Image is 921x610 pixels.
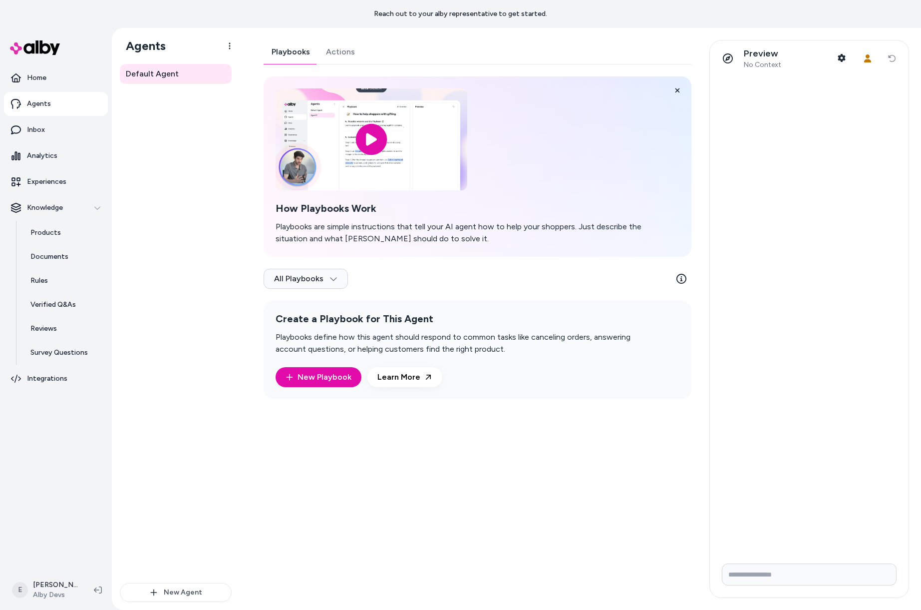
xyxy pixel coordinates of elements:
[27,177,66,187] p: Experiences
[20,221,108,245] a: Products
[264,40,318,64] a: Playbooks
[30,276,48,286] p: Rules
[4,92,108,116] a: Agents
[20,317,108,341] a: Reviews
[27,203,63,213] p: Knowledge
[20,341,108,365] a: Survey Questions
[27,374,67,384] p: Integrations
[6,574,86,606] button: E[PERSON_NAME]Alby Devs
[276,202,659,215] h2: How Playbooks Work
[744,60,781,69] span: No Context
[118,38,166,53] h1: Agents
[20,293,108,317] a: Verified Q&As
[4,144,108,168] a: Analytics
[274,274,337,284] span: All Playbooks
[276,221,659,245] p: Playbooks are simple instructions that tell your AI agent how to help your shoppers. Just describ...
[12,582,28,598] span: E
[27,73,46,83] p: Home
[722,564,897,586] input: Write your prompt here
[30,228,61,238] p: Products
[10,40,60,55] img: alby Logo
[286,371,351,383] a: New Playbook
[4,367,108,391] a: Integrations
[30,348,88,358] p: Survey Questions
[4,196,108,220] button: Knowledge
[27,125,45,135] p: Inbox
[276,313,659,325] h2: Create a Playbook for This Agent
[27,151,57,161] p: Analytics
[33,580,78,590] p: [PERSON_NAME]
[120,583,232,602] button: New Agent
[126,68,179,80] span: Default Agent
[374,9,547,19] p: Reach out to your alby representative to get started.
[30,324,57,334] p: Reviews
[367,367,442,387] a: Learn More
[318,40,363,64] a: Actions
[120,64,232,84] a: Default Agent
[20,269,108,293] a: Rules
[20,245,108,269] a: Documents
[276,367,361,387] button: New Playbook
[4,118,108,142] a: Inbox
[4,66,108,90] a: Home
[264,269,348,289] button: All Playbooks
[30,300,76,310] p: Verified Q&As
[276,331,659,355] p: Playbooks define how this agent should respond to common tasks like canceling orders, answering a...
[27,99,51,109] p: Agents
[33,590,78,600] span: Alby Devs
[4,170,108,194] a: Experiences
[30,252,68,262] p: Documents
[744,48,781,59] p: Preview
